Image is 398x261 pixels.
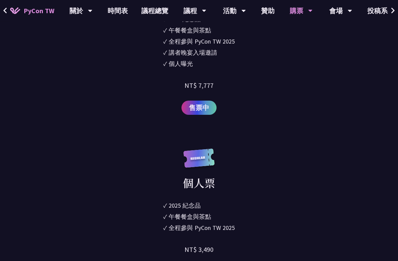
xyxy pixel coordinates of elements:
li: ✓ [163,26,235,35]
div: 個人曝光 [169,59,193,69]
li: ✓ [163,224,235,233]
img: regular.8f272d9.svg [182,149,216,175]
div: 2025 紀念品 [169,201,201,210]
div: 全程參與 PyCon TW 2025 [169,37,235,46]
div: 全程參與 PyCon TW 2025 [169,224,235,233]
li: ✓ [163,48,235,57]
li: ✓ [163,201,235,210]
li: ✓ [163,37,235,46]
span: 售票中 [189,103,209,113]
div: 講者晚宴入場邀請 [169,48,217,57]
div: 個人票 [183,175,215,191]
div: NT$ 3,490 [184,245,214,255]
div: 午餐餐盒與茶點 [169,26,211,35]
img: Home icon of PyCon TW 2025 [10,7,20,14]
li: ✓ [163,59,235,69]
a: 售票中 [181,101,217,115]
div: NT$ 7,777 [184,81,214,91]
span: PyCon TW [24,6,54,16]
div: 午餐餐盒與茶點 [169,212,211,221]
li: ✓ [163,212,235,221]
a: PyCon TW [3,2,61,19]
